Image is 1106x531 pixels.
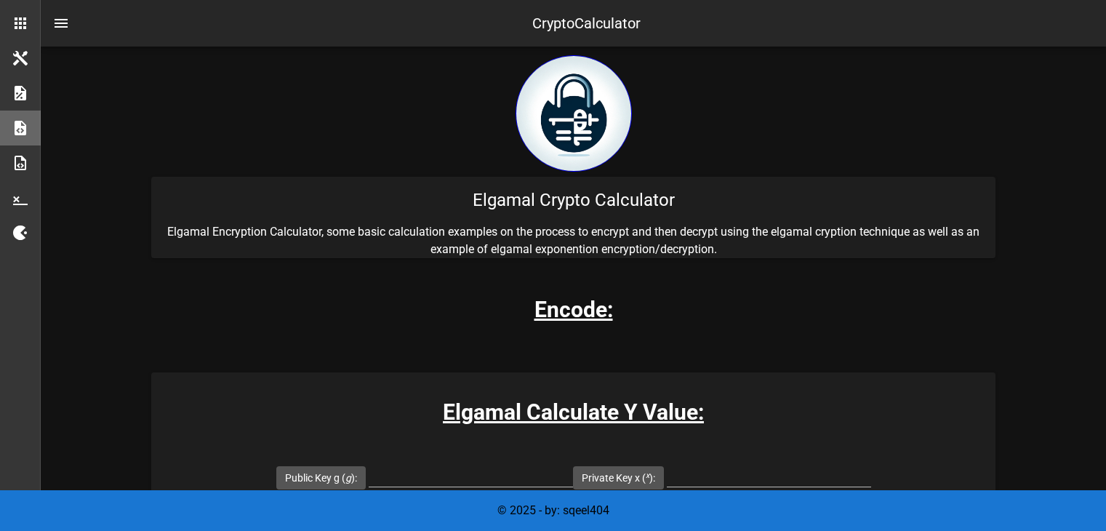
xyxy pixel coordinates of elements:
label: Public Key g ( ): [285,471,357,485]
p: Elgamal Encryption Calculator, some basic calculation examples on the process to encrypt and then... [151,223,995,258]
h3: Elgamal Calculate Y Value: [151,396,995,428]
button: nav-menu-toggle [44,6,79,41]
h3: Encode: [534,293,613,326]
div: Elgamal Crypto Calculator [151,177,995,223]
img: encryption logo [516,55,632,172]
sup: x [646,471,649,480]
label: Private Key x ( ): [582,471,655,485]
span: © 2025 - by: sqeel404 [497,503,609,517]
i: g [345,472,351,484]
a: home [516,161,632,175]
div: CryptoCalculator [532,12,641,34]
